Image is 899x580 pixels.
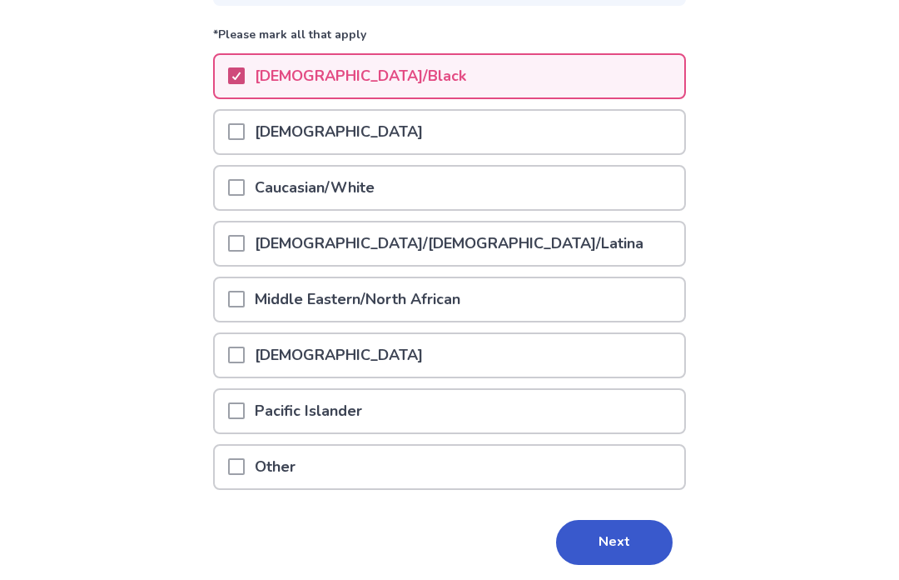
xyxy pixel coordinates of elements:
[245,222,653,265] p: [DEMOGRAPHIC_DATA]/[DEMOGRAPHIC_DATA]/Latina
[245,55,476,97] p: [DEMOGRAPHIC_DATA]/Black
[245,446,305,488] p: Other
[213,26,686,53] p: *Please mark all that apply
[245,334,433,377] p: [DEMOGRAPHIC_DATA]
[245,390,372,432] p: Pacific Islander
[245,167,385,209] p: Caucasian/White
[245,278,470,321] p: Middle Eastern/North African
[556,520,673,565] button: Next
[245,111,433,153] p: [DEMOGRAPHIC_DATA]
